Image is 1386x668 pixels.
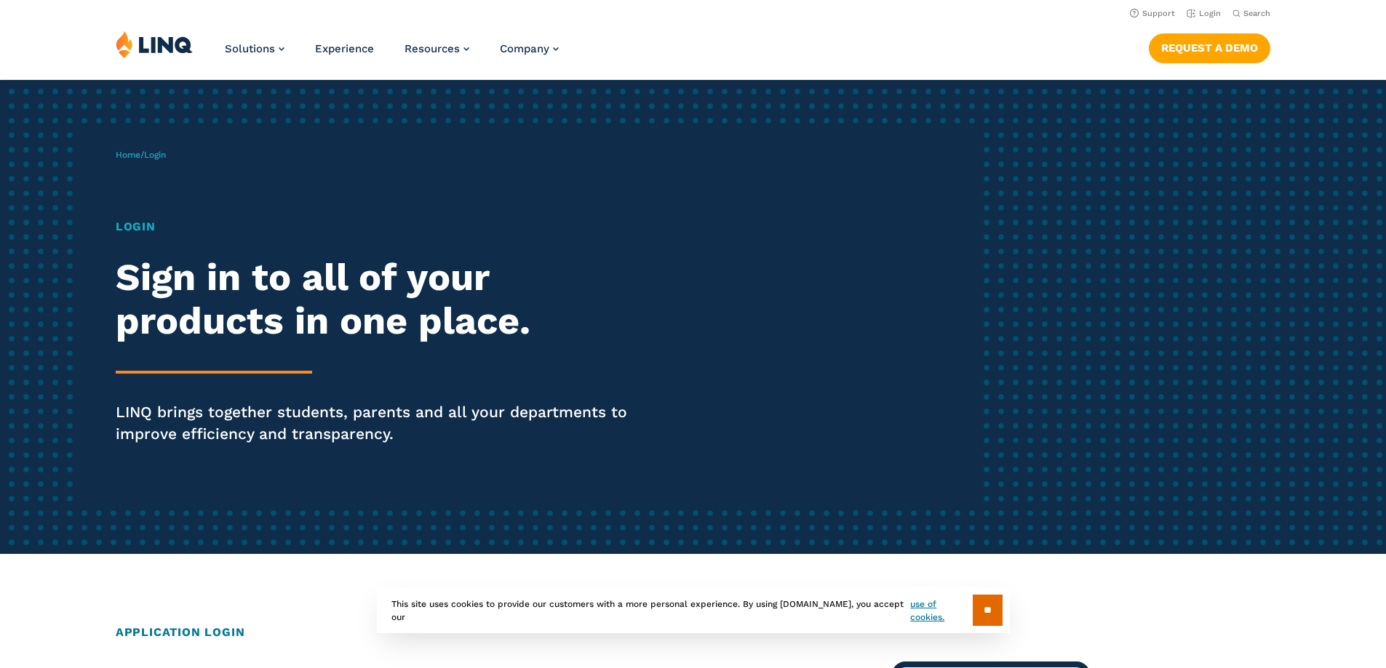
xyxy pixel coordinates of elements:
span: Solutions [225,42,275,55]
a: Home [116,150,140,160]
p: LINQ brings together students, parents and all your departments to improve efficiency and transpa... [116,401,650,445]
a: Support [1130,9,1175,18]
button: Open Search Bar [1232,8,1270,19]
a: Request a Demo [1149,33,1270,63]
nav: Button Navigation [1149,31,1270,63]
h2: Sign in to all of your products in one place. [116,256,650,343]
div: This site uses cookies to provide our customers with a more personal experience. By using [DOMAIN... [377,587,1010,633]
a: use of cookies. [910,597,972,624]
a: Resources [405,42,469,55]
span: / [116,150,166,160]
a: Login [1187,9,1221,18]
span: Search [1243,9,1270,18]
span: Company [500,42,549,55]
img: LINQ | K‑12 Software [116,31,193,58]
h1: Login [116,218,650,236]
a: Experience [315,42,374,55]
nav: Primary Navigation [225,31,559,79]
a: Solutions [225,42,284,55]
a: Company [500,42,559,55]
span: Login [144,150,166,160]
span: Resources [405,42,460,55]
